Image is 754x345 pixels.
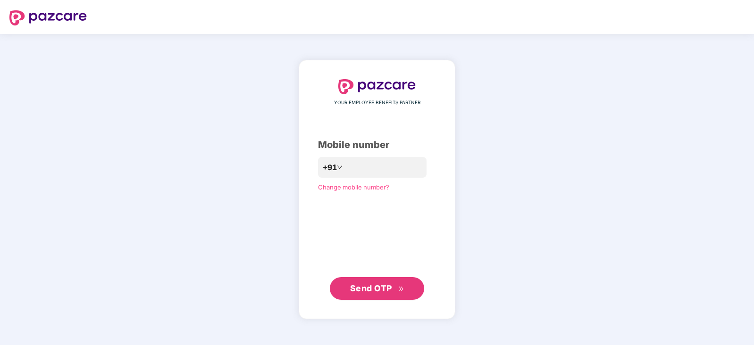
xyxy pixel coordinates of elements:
[334,99,420,107] span: YOUR EMPLOYEE BENEFITS PARTNER
[338,79,416,94] img: logo
[9,10,87,25] img: logo
[398,286,404,292] span: double-right
[318,138,436,152] div: Mobile number
[318,183,389,191] a: Change mobile number?
[350,283,392,293] span: Send OTP
[337,164,343,170] span: down
[330,277,424,300] button: Send OTPdouble-right
[323,162,337,173] span: +91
